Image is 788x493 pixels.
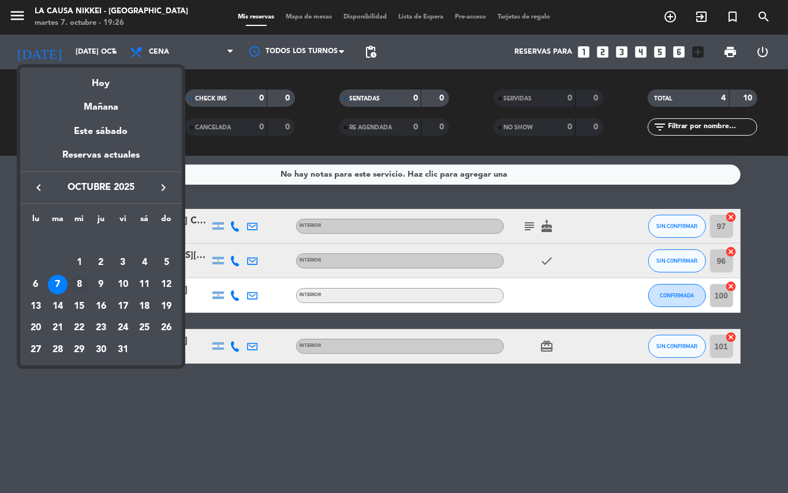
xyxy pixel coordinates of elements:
[112,212,134,230] th: viernes
[49,180,153,195] span: octubre 2025
[134,212,156,230] th: sábado
[47,274,69,296] td: 7 de octubre de 2025
[156,181,170,195] i: keyboard_arrow_right
[25,230,177,252] td: OCT.
[25,339,47,361] td: 27 de octubre de 2025
[68,274,90,296] td: 8 de octubre de 2025
[112,296,134,318] td: 17 de octubre de 2025
[134,274,156,296] td: 11 de octubre de 2025
[20,115,182,148] div: Este sábado
[91,275,111,294] div: 9
[91,253,111,272] div: 2
[156,318,176,338] div: 26
[156,253,176,272] div: 5
[112,317,134,339] td: 24 de octubre de 2025
[113,340,133,360] div: 31
[91,318,111,338] div: 23
[153,180,174,195] button: keyboard_arrow_right
[112,274,134,296] td: 10 de octubre de 2025
[155,212,177,230] th: domingo
[48,340,68,360] div: 28
[69,297,89,316] div: 15
[156,275,176,294] div: 12
[113,253,133,272] div: 3
[155,296,177,318] td: 19 de octubre de 2025
[69,318,89,338] div: 22
[47,296,69,318] td: 14 de octubre de 2025
[47,317,69,339] td: 21 de octubre de 2025
[155,317,177,339] td: 26 de octubre de 2025
[69,340,89,360] div: 29
[25,296,47,318] td: 13 de octubre de 2025
[135,318,154,338] div: 25
[90,339,112,361] td: 30 de octubre de 2025
[48,297,68,316] div: 14
[26,340,46,360] div: 27
[26,275,46,294] div: 6
[155,274,177,296] td: 12 de octubre de 2025
[68,296,90,318] td: 15 de octubre de 2025
[25,212,47,230] th: lunes
[90,317,112,339] td: 23 de octubre de 2025
[135,275,154,294] div: 11
[113,318,133,338] div: 24
[68,212,90,230] th: miércoles
[20,91,182,115] div: Mañana
[156,297,176,316] div: 19
[135,297,154,316] div: 18
[134,317,156,339] td: 25 de octubre de 2025
[90,212,112,230] th: jueves
[91,297,111,316] div: 16
[68,339,90,361] td: 29 de octubre de 2025
[112,252,134,274] td: 3 de octubre de 2025
[113,275,133,294] div: 10
[90,274,112,296] td: 9 de octubre de 2025
[28,180,49,195] button: keyboard_arrow_left
[113,297,133,316] div: 17
[32,181,46,195] i: keyboard_arrow_left
[26,297,46,316] div: 13
[47,212,69,230] th: martes
[25,317,47,339] td: 20 de octubre de 2025
[69,253,89,272] div: 1
[48,318,68,338] div: 21
[90,296,112,318] td: 16 de octubre de 2025
[112,339,134,361] td: 31 de octubre de 2025
[155,252,177,274] td: 5 de octubre de 2025
[26,318,46,338] div: 20
[68,252,90,274] td: 1 de octubre de 2025
[25,274,47,296] td: 6 de octubre de 2025
[69,275,89,294] div: 8
[20,148,182,171] div: Reservas actuales
[68,317,90,339] td: 22 de octubre de 2025
[135,253,154,272] div: 4
[91,340,111,360] div: 30
[90,252,112,274] td: 2 de octubre de 2025
[134,296,156,318] td: 18 de octubre de 2025
[47,339,69,361] td: 28 de octubre de 2025
[20,68,182,91] div: Hoy
[48,275,68,294] div: 7
[134,252,156,274] td: 4 de octubre de 2025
